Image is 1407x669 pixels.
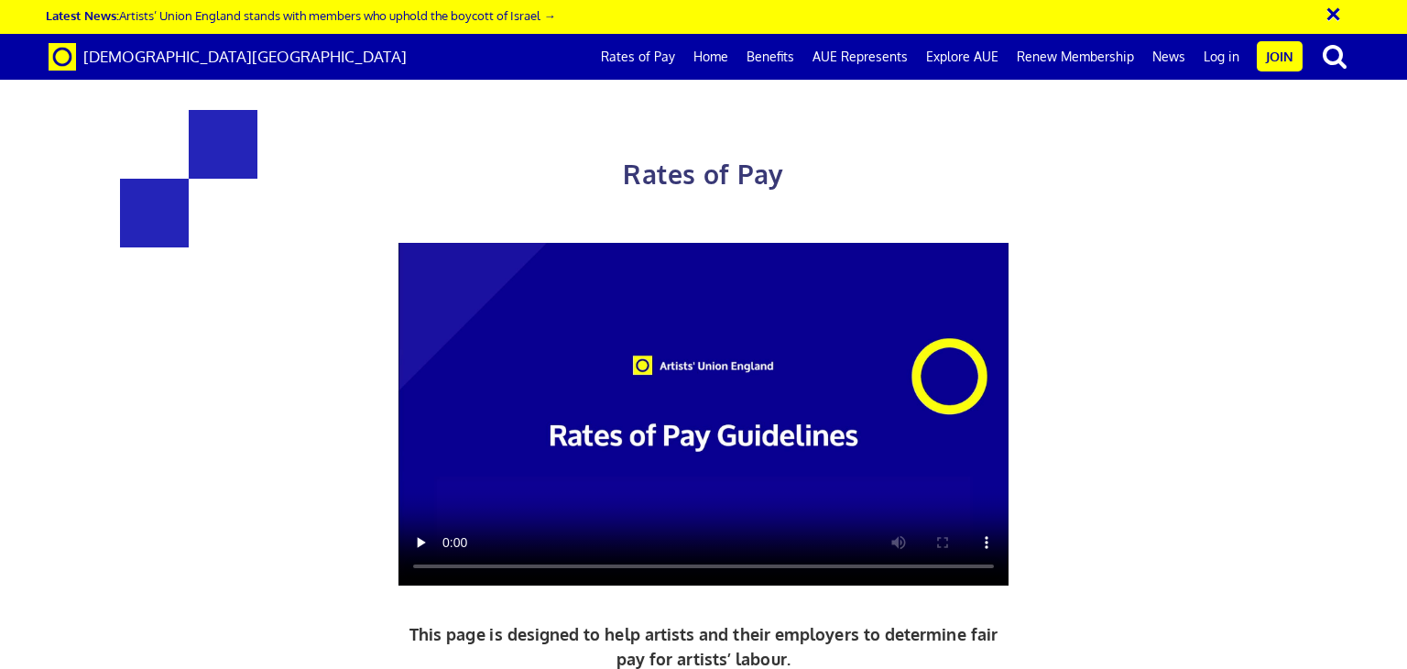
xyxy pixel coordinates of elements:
[917,34,1008,80] a: Explore AUE
[1008,34,1143,80] a: Renew Membership
[623,158,783,191] span: Rates of Pay
[46,7,555,23] a: Latest News:Artists’ Union England stands with members who uphold the boycott of Israel →
[46,7,119,23] strong: Latest News:
[684,34,737,80] a: Home
[1143,34,1194,80] a: News
[1194,34,1249,80] a: Log in
[737,34,803,80] a: Benefits
[592,34,684,80] a: Rates of Pay
[83,47,407,66] span: [DEMOGRAPHIC_DATA][GEOGRAPHIC_DATA]
[1306,37,1363,75] button: search
[803,34,917,80] a: AUE Represents
[35,34,420,80] a: Brand [DEMOGRAPHIC_DATA][GEOGRAPHIC_DATA]
[1257,41,1303,71] a: Join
